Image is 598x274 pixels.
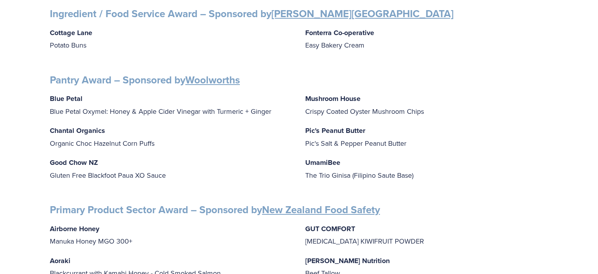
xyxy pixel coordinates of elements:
p: [MEDICAL_DATA] KIWIFRUIT POWDER [305,223,548,247]
p: Blue Petal Oxymel: Honey & Apple Cider Vinegar with Turmeric + Ginger [50,92,293,117]
p: Manuka Honey MGO 300+ [50,223,293,247]
strong: Cottage Lane [50,28,92,38]
a: [PERSON_NAME][GEOGRAPHIC_DATA] [271,6,454,21]
strong: UmamiBee [305,157,340,168]
p: The Trio Ginisa (Filipino Saute Base) [305,156,548,181]
strong: Aoraki [50,256,70,266]
strong: Airborne Honey [50,224,99,234]
strong: Fonterra Co-operative [305,28,374,38]
strong: Blue Petal [50,94,83,104]
strong: GUT COMFORT [305,224,355,234]
a: New Zealand Food Safety [262,202,380,217]
strong: Mushroom House [305,94,361,104]
strong: Good Chow NZ [50,157,98,168]
p: Gluten Free Blackfoot Paua XO Sauce [50,156,293,181]
strong: Pic's Peanut Butter [305,126,365,136]
strong: Primary Product Sector Award – Sponsored by [50,202,380,217]
strong: [PERSON_NAME] Nutrition [305,256,390,266]
strong: Pantry Award – Sponsored by [50,72,240,87]
p: Potato Buns [50,27,293,51]
p: Easy Bakery Cream [305,27,548,51]
strong: Ingredient / Food Service Award – Sponsored by [50,6,454,21]
strong: Chantal Organics [50,126,105,136]
p: Pic's Salt & Pepper Peanut Butter [305,124,548,149]
p: Crispy Coated Oyster Mushroom Chips [305,92,548,117]
p: Organic Choc Hazelnut Corn Puffs [50,124,293,149]
a: Woolworths [185,72,240,87]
